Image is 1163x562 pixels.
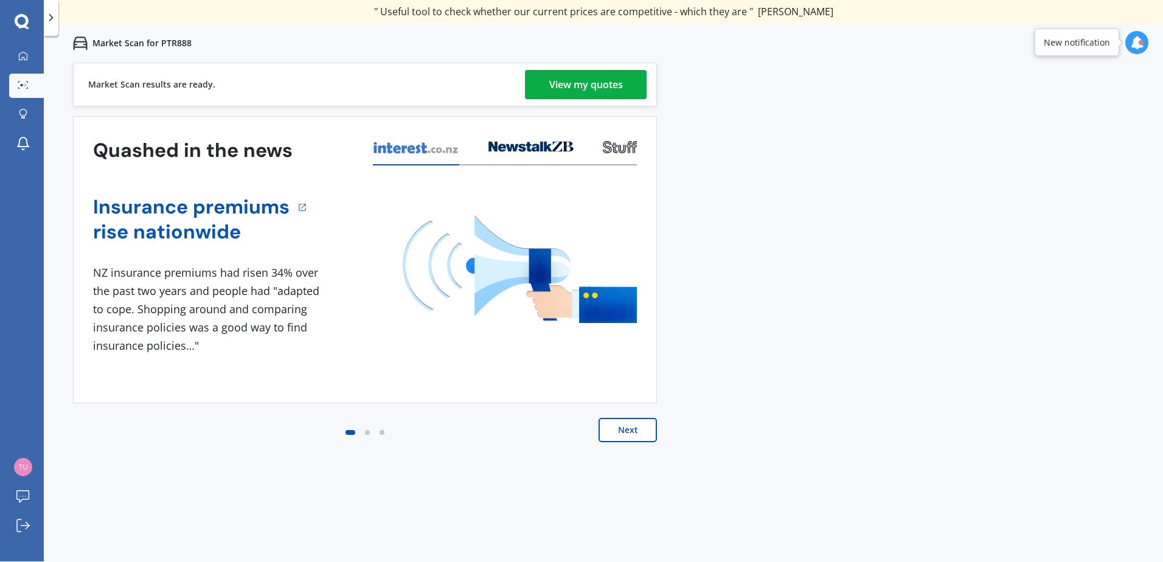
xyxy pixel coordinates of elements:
img: 4ae65d6553f39af669bf984f987842df [14,458,32,476]
div: New notification [1044,36,1110,49]
button: Next [599,418,657,442]
img: media image [403,215,637,323]
a: Insurance premiums [93,195,290,220]
img: car.f15378c7a67c060ca3f3.svg [73,36,88,50]
div: " Useful tool to check whether our current prices are competitive - which they are " [374,5,833,18]
a: View my quotes [525,70,647,99]
a: rise nationwide [93,220,290,245]
p: Market Scan for PTR888 [92,37,192,49]
h3: Quashed in the news [93,138,293,163]
span: [PERSON_NAME] [758,5,833,18]
div: NZ insurance premiums had risen 34% over the past two years and people had "adapted to cope. Shop... [93,264,324,355]
div: Market Scan results are ready. [88,63,215,106]
div: View my quotes [549,70,623,99]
